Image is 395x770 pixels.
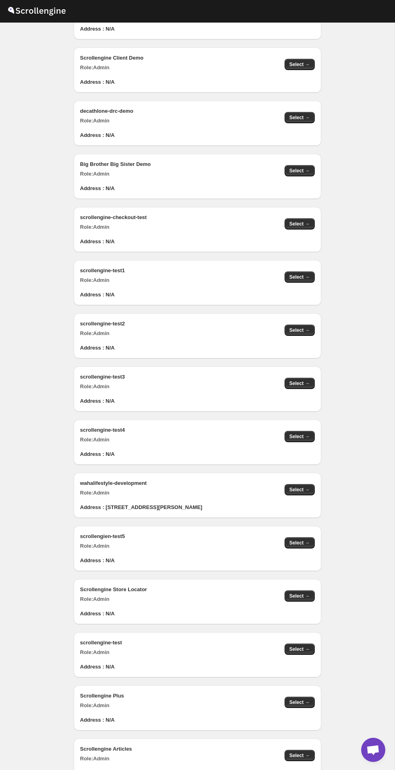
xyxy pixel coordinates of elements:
[80,118,110,124] b: Role: Admin
[80,717,115,723] b: Address : N/A
[285,431,315,442] button: Select →
[80,171,110,177] b: Role: Admin
[289,486,310,493] span: Select →
[289,752,310,759] span: Select →
[285,644,315,655] button: Select →
[285,484,315,495] button: Select →
[285,218,315,230] button: Select →
[80,746,132,752] b: Scrollengine Articles
[289,221,310,227] span: Select →
[80,504,202,510] b: Address : [STREET_ADDRESS][PERSON_NAME]
[80,702,110,708] b: Role: Admin
[285,697,315,708] button: Select →
[289,168,310,174] span: Select →
[80,398,115,404] b: Address : N/A
[80,64,110,70] b: Role: Admin
[80,26,115,32] b: Address : N/A
[80,374,125,380] b: scrollengine-test3
[80,330,110,336] b: Role: Admin
[289,114,310,121] span: Select →
[80,480,147,486] b: wahalifestyle-development
[289,327,310,333] span: Select →
[285,750,315,761] button: Select →
[289,540,310,546] span: Select →
[80,611,115,617] b: Address : N/A
[80,292,115,298] b: Address : N/A
[80,664,115,670] b: Address : N/A
[285,537,315,549] button: Select →
[80,161,151,167] b: Big Brother Big Sister Demo
[80,490,110,496] b: Role: Admin
[80,132,115,138] b: Address : N/A
[285,112,315,123] button: Select →
[80,649,110,655] b: Role: Admin
[80,586,147,592] b: Scrollengine Store Locator
[80,267,125,273] b: scrollengine-test1
[80,640,122,646] b: scrollengine-test
[289,274,310,280] span: Select →
[80,437,110,443] b: Role: Admin
[285,590,315,602] button: Select →
[80,185,115,191] b: Address : N/A
[80,55,143,61] b: Scrollengine Client Demo
[80,451,115,457] b: Address : N/A
[80,345,115,351] b: Address : N/A
[289,433,310,440] span: Select →
[80,79,115,85] b: Address : N/A
[289,646,310,652] span: Select →
[80,427,125,433] b: scrollengine-test4
[285,165,315,176] button: Select →
[80,543,110,549] b: Role: Admin
[80,214,147,220] b: scrollengine-checkout-test
[80,596,110,602] b: Role: Admin
[285,378,315,389] button: Select →
[80,693,124,699] b: Scrollengine Plus
[289,61,310,68] span: Select →
[80,557,115,563] b: Address : N/A
[80,224,110,230] b: Role: Admin
[80,321,125,327] b: scrollengine-test2
[285,59,315,70] button: Select →
[361,738,385,762] div: Open chat
[80,383,110,389] b: Role: Admin
[289,593,310,599] span: Select →
[289,380,310,387] span: Select →
[80,108,133,114] b: decathlone-drc-demo
[289,699,310,706] span: Select →
[80,238,115,244] b: Address : N/A
[285,325,315,336] button: Select →
[80,277,110,283] b: Role: Admin
[80,533,125,539] b: scrollengien-test5
[285,271,315,283] button: Select →
[80,756,110,762] b: Role: Admin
